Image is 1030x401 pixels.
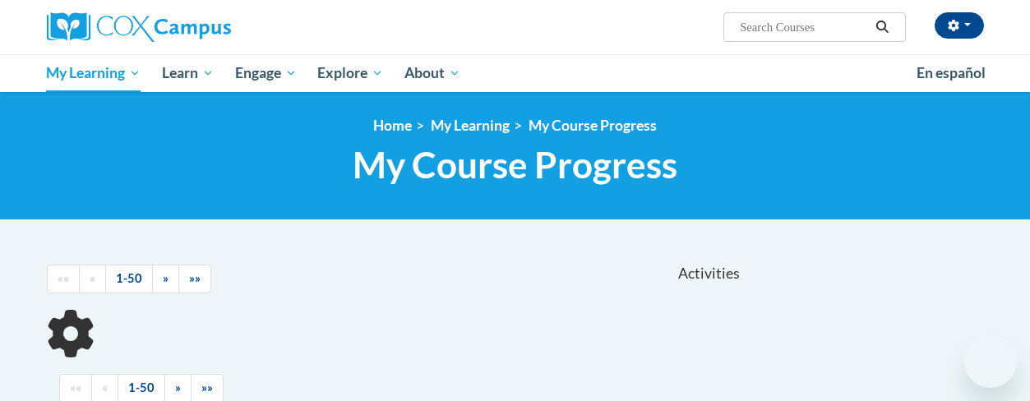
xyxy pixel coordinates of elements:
a: Previous [79,265,106,293]
span: »» [201,380,213,394]
img: Cox Campus [47,12,231,42]
button: Account Settings [935,12,984,39]
a: Begining [47,265,80,293]
span: » [175,380,181,394]
a: 1-50 [105,265,153,293]
a: My Learning [36,54,152,92]
a: My Learning [431,117,510,134]
span: My Learning [46,63,141,83]
span: »» [189,271,201,285]
a: Home [373,117,412,134]
span: » [163,271,169,285]
span: «« [58,271,69,285]
span: My Course Progress [353,143,677,187]
span: About [404,63,460,83]
iframe: Button to launch messaging window [964,335,1017,388]
span: Learn [162,63,214,83]
span: Engage [235,63,297,83]
a: Learn [151,54,224,92]
a: My Course Progress [529,117,657,134]
a: Next [152,265,179,293]
span: « [90,271,95,285]
span: «« [70,380,81,394]
a: End [178,265,211,293]
div: Main menu [35,54,996,92]
span: Activities [678,265,740,283]
span: « [102,380,108,394]
a: Engage [224,54,307,92]
a: Explore [307,54,394,92]
span: En español [917,64,986,81]
a: About [394,54,471,92]
input: Search Courses [738,17,870,37]
a: Cox Campus [47,12,343,42]
a: En español [906,56,996,90]
span: Explore [317,63,383,83]
button: Search [870,17,894,37]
